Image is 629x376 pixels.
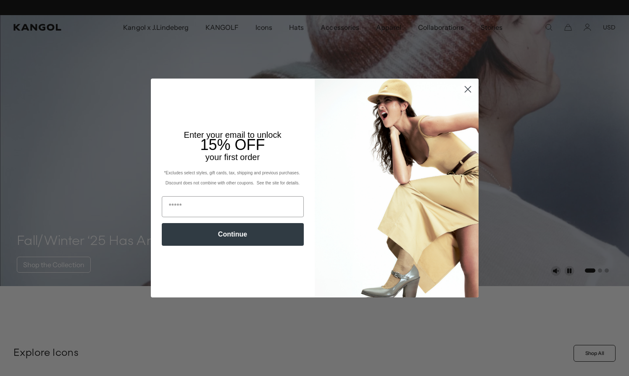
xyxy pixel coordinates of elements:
[162,196,304,217] input: Email
[162,223,304,246] button: Continue
[200,136,265,153] span: 15% OFF
[184,130,282,139] span: Enter your email to unlock
[164,171,301,185] span: *Excludes select styles, gift cards, tax, shipping and previous purchases. Discount does not comb...
[461,82,475,97] button: Close dialog
[205,153,260,162] span: your first order
[315,79,479,297] img: 93be19ad-e773-4382-80b9-c9d740c9197f.jpeg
